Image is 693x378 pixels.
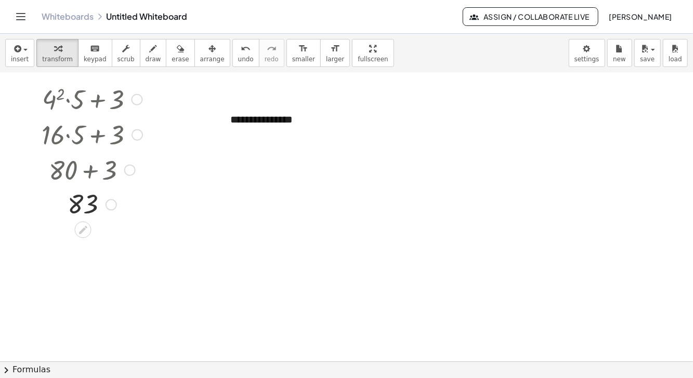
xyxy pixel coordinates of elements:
[569,39,605,67] button: settings
[166,39,194,67] button: erase
[330,43,340,55] i: format_size
[78,39,112,67] button: keyboardkeypad
[259,39,284,67] button: redoredo
[12,8,29,25] button: Toggle navigation
[241,43,251,55] i: undo
[574,56,599,63] span: settings
[472,12,590,21] span: Assign / Collaborate Live
[265,56,279,63] span: redo
[140,39,167,67] button: draw
[298,43,308,55] i: format_size
[358,56,388,63] span: fullscreen
[194,39,230,67] button: arrange
[146,56,161,63] span: draw
[172,56,189,63] span: erase
[112,39,140,67] button: scrub
[75,222,91,238] div: Edit math
[292,56,315,63] span: smaller
[613,56,626,63] span: new
[607,39,632,67] button: new
[600,7,681,26] button: [PERSON_NAME]
[286,39,321,67] button: format_sizesmaller
[36,39,79,67] button: transform
[42,11,94,22] a: Whiteboards
[5,39,34,67] button: insert
[634,39,661,67] button: save
[609,12,672,21] span: [PERSON_NAME]
[326,56,344,63] span: larger
[238,56,254,63] span: undo
[320,39,350,67] button: format_sizelarger
[463,7,598,26] button: Assign / Collaborate Live
[669,56,682,63] span: load
[663,39,688,67] button: load
[267,43,277,55] i: redo
[90,43,100,55] i: keyboard
[640,56,655,63] span: save
[84,56,107,63] span: keypad
[232,39,259,67] button: undoundo
[117,56,135,63] span: scrub
[352,39,394,67] button: fullscreen
[11,56,29,63] span: insert
[200,56,225,63] span: arrange
[42,56,73,63] span: transform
